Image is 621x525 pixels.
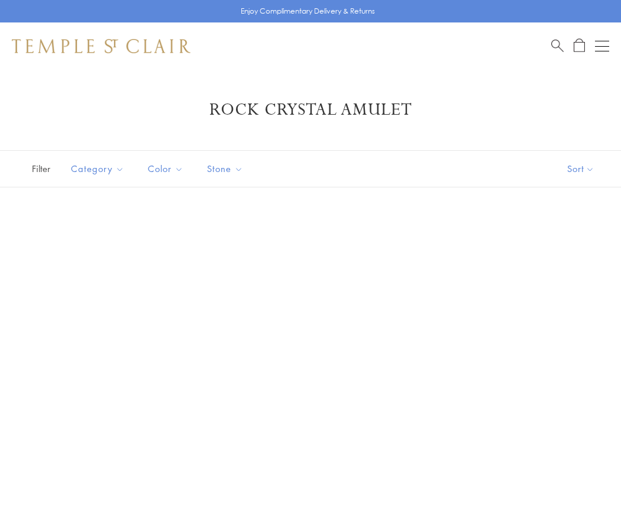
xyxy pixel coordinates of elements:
[551,38,564,53] a: Search
[12,39,190,53] img: Temple St. Clair
[198,155,252,182] button: Stone
[30,99,591,121] h1: Rock Crystal Amulet
[139,155,192,182] button: Color
[65,161,133,176] span: Category
[595,39,609,53] button: Open navigation
[142,161,192,176] span: Color
[541,151,621,187] button: Show sort by
[574,38,585,53] a: Open Shopping Bag
[201,161,252,176] span: Stone
[241,5,375,17] p: Enjoy Complimentary Delivery & Returns
[62,155,133,182] button: Category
